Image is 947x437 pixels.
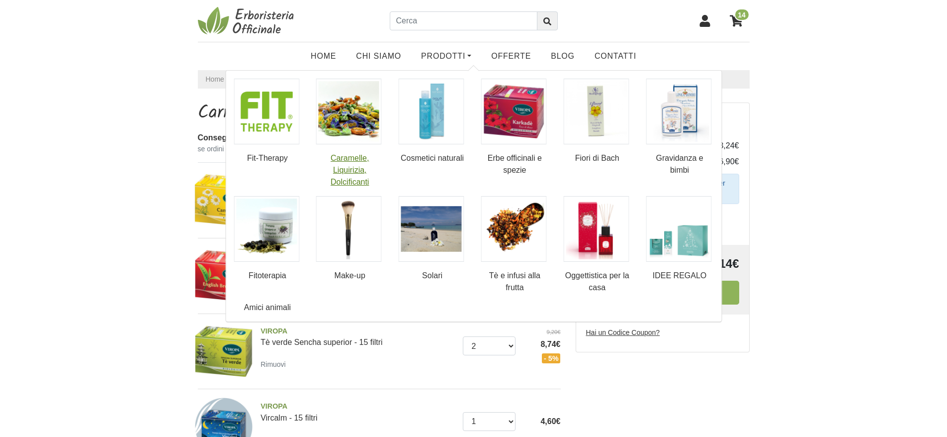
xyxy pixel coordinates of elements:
small: se ordini entro domani alle 12:00 [198,144,561,154]
img: Cosmetici naturali [399,79,464,144]
a: Fiori di Bach [563,79,631,164]
img: Tè e infusi alla frutta [481,196,546,262]
a: Caramelle, Liquirizia, Dolcificanti [316,79,384,188]
a: Home [301,46,346,66]
a: Prodotti [411,46,481,66]
td: 6,90€ [699,154,739,170]
img: IDEE REGALO [646,196,711,262]
a: Cosmetici naturali [399,79,466,164]
a: 14 [725,8,750,33]
span: VIROPA [260,326,455,337]
img: Tè english breakfast - 15 filtri [194,246,254,306]
a: Gravidanza e bimbi [646,79,713,176]
img: Fiori di Bach [563,79,629,144]
a: Oggettistica per la casa [563,196,631,294]
h1: Carrello [198,103,561,124]
a: VIROPATè verde Sencha superior - 15 filtri [260,326,455,347]
td: 63,24€ [699,138,739,154]
img: Fit-Therapy [234,79,299,144]
img: Erboristeria Officinale [198,6,297,36]
a: Erbe officinali e spezie [481,79,548,176]
small: Rimuovi [260,360,286,368]
a: VIROPAVircalm - 15 filtri [260,401,455,422]
a: Make-up [316,196,384,282]
img: Oggettistica per la casa [563,196,629,262]
a: Solari [399,196,466,282]
a: Blog [541,46,585,66]
img: Erbe officinali e spezie [481,79,546,144]
a: Chi Siamo [346,46,411,66]
img: Caramelle, Liquirizia, Dolcificanti [316,79,382,144]
div: Consegna stimata: [198,132,561,144]
u: Hai un Codice Coupon? [586,328,660,336]
img: Make-up [316,196,382,262]
span: 8,74€ [523,338,561,350]
span: 14 [734,8,750,21]
a: Fit-Therapy [234,79,301,164]
input: Cerca [390,11,537,30]
img: Tè verde Sencha superior - 15 filtri [194,322,254,381]
span: VIROPA [260,401,455,412]
a: Home [206,74,224,85]
a: Rimuovi [260,358,290,370]
nav: breadcrumb [198,70,750,89]
del: 9,20€ [523,328,561,336]
img: Camomilla - 15 filtri [194,171,254,230]
img: Solari [399,196,464,262]
img: Fitoterapia [234,196,299,262]
span: - 5% [542,353,561,363]
a: Fitoterapia [234,196,301,282]
a: IDEE REGALO [646,196,713,282]
span: 4,60€ [540,417,560,426]
label: Hai un Codice Coupon? [586,328,660,338]
a: Contatti [585,46,646,66]
a: OFFERTE [481,46,541,66]
a: Tè e infusi alla frutta [481,196,548,294]
img: Gravidanza e bimbi [646,79,711,144]
a: Amici animali [234,302,301,314]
